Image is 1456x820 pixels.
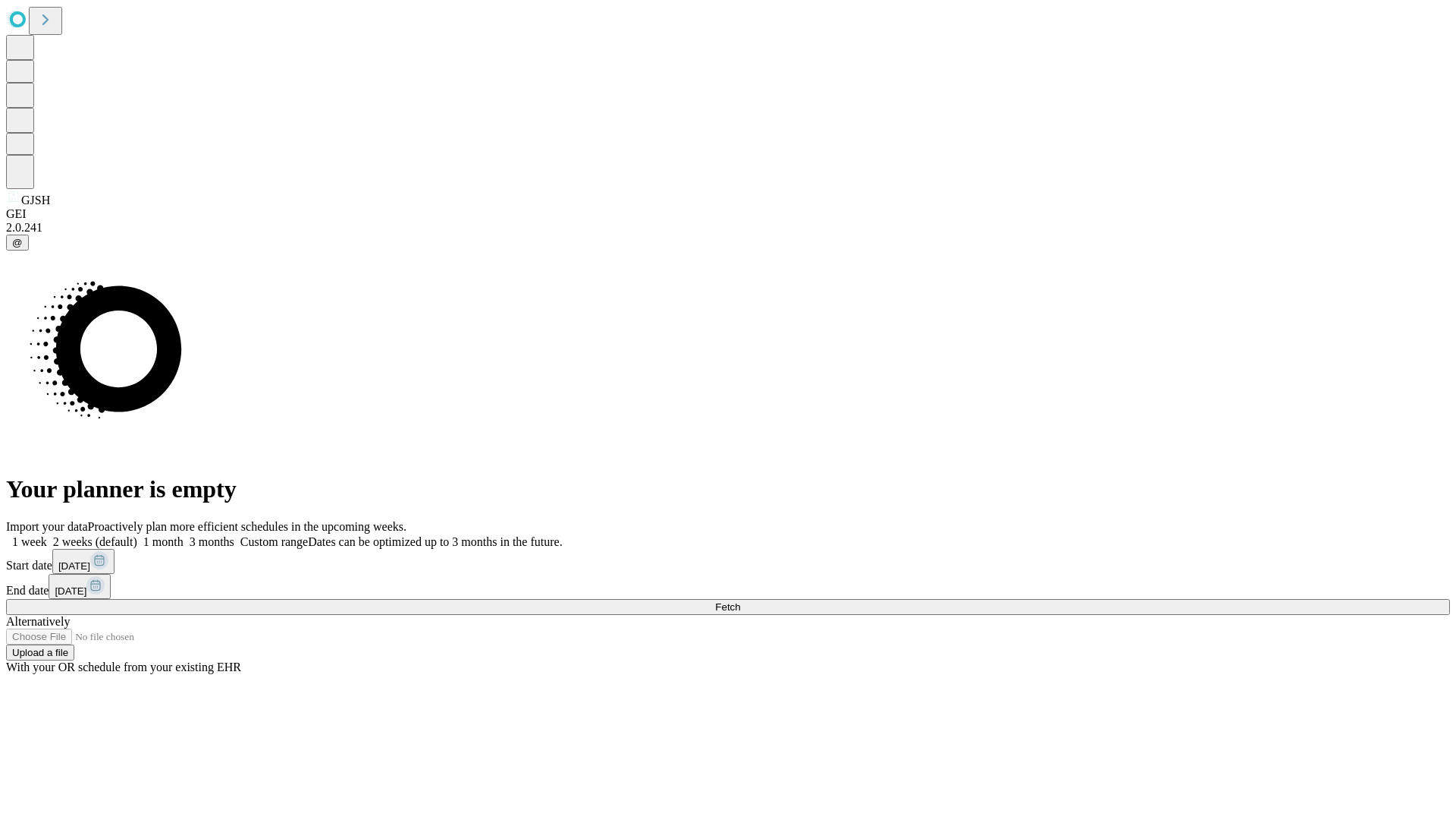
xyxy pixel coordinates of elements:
span: 1 week [12,535,47,548]
span: [DATE] [55,585,86,597]
h1: Your planner is empty [6,475,1450,503]
div: GEI [6,207,1450,221]
div: 2.0.241 [6,221,1450,235]
span: Custom range [240,535,308,548]
span: 2 weeks (default) [53,535,137,548]
span: Dates can be optimized up to 3 months in the future. [308,535,562,548]
span: 1 month [143,535,184,548]
button: [DATE] [49,574,111,599]
button: @ [6,235,29,251]
span: Import your data [6,520,88,533]
span: GJSH [21,194,50,207]
span: Alternatively [6,615,70,628]
span: Fetch [715,601,740,613]
button: [DATE] [52,549,115,574]
span: 3 months [190,535,234,548]
span: [DATE] [58,560,90,572]
button: Upload a file [6,645,74,661]
span: @ [12,237,23,248]
span: Proactively plan more efficient schedules in the upcoming weeks. [88,520,406,533]
button: Fetch [6,599,1450,615]
span: With your OR schedule from your existing EHR [6,661,241,673]
div: End date [6,574,1450,599]
div: Start date [6,549,1450,574]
